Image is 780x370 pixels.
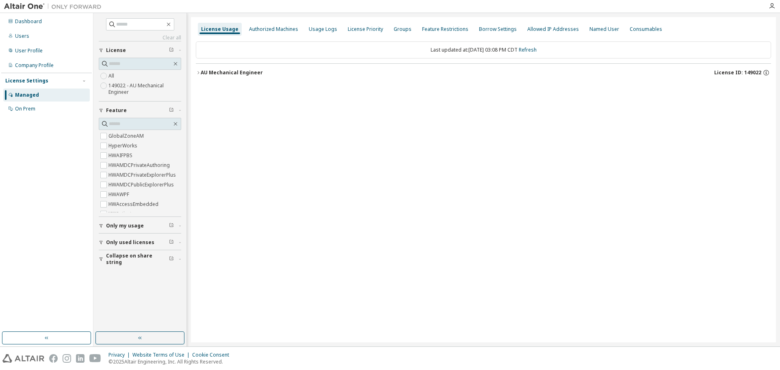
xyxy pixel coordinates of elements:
label: HWAMDCPublicExplorerPlus [108,180,175,190]
div: Named User [589,26,619,32]
span: Only used licenses [106,239,154,246]
div: License Priority [348,26,383,32]
span: Clear filter [169,223,174,229]
button: Feature [99,102,181,119]
span: Collapse on share string [106,253,169,266]
label: HWActivate [108,209,136,219]
label: HyperWorks [108,141,139,151]
label: All [108,71,116,81]
label: HWAIFPBS [108,151,134,160]
img: youtube.svg [89,354,101,363]
div: On Prem [15,106,35,112]
div: Users [15,33,29,39]
label: GlobalZoneAM [108,131,145,141]
button: License [99,41,181,59]
img: Altair One [4,2,106,11]
div: Cookie Consent [192,352,234,358]
div: Allowed IP Addresses [527,26,579,32]
a: Refresh [519,46,537,53]
label: 149022 - AU Mechanical Engineer [108,81,181,97]
div: Authorized Machines [249,26,298,32]
span: License ID: 149022 [714,69,761,76]
label: HWAMDCPrivateExplorerPlus [108,170,178,180]
div: Last updated at: [DATE] 03:08 PM CDT [196,41,771,58]
button: Collapse on share string [99,250,181,268]
span: License [106,47,126,54]
button: Only used licenses [99,234,181,251]
div: Privacy [108,352,132,358]
img: linkedin.svg [76,354,84,363]
label: HWAWPF [108,190,131,199]
div: AU Mechanical Engineer [201,69,263,76]
span: Clear filter [169,256,174,262]
span: Only my usage [106,223,144,229]
span: Clear filter [169,239,174,246]
img: altair_logo.svg [2,354,44,363]
div: License Settings [5,78,48,84]
div: Managed [15,92,39,98]
button: Only my usage [99,217,181,235]
img: instagram.svg [63,354,71,363]
button: AU Mechanical EngineerLicense ID: 149022 [196,64,771,82]
span: Clear filter [169,47,174,54]
div: Usage Logs [309,26,337,32]
img: facebook.svg [49,354,58,363]
div: Website Terms of Use [132,352,192,358]
label: HWAccessEmbedded [108,199,160,209]
div: Feature Restrictions [422,26,468,32]
span: Clear filter [169,107,174,114]
div: Borrow Settings [479,26,517,32]
div: Consumables [630,26,662,32]
a: Clear all [99,35,181,41]
p: © 2025 Altair Engineering, Inc. All Rights Reserved. [108,358,234,365]
div: Dashboard [15,18,42,25]
div: Groups [394,26,412,32]
div: Company Profile [15,62,54,69]
label: HWAMDCPrivateAuthoring [108,160,171,170]
span: Feature [106,107,127,114]
div: License Usage [201,26,238,32]
div: User Profile [15,48,43,54]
